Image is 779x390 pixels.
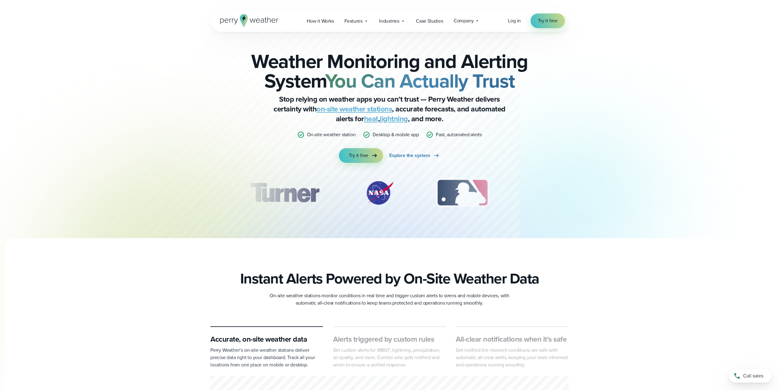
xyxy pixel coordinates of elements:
[344,17,363,25] span: Features
[358,178,401,208] div: 2 of 12
[454,17,474,24] span: Company
[508,17,521,24] span: Log in
[411,15,448,27] a: Case Studies
[241,178,538,211] div: slideshow
[508,17,521,24] a: Log in
[364,113,378,124] a: heat
[380,113,408,124] a: lightning
[333,334,446,344] h3: Alerts triggered by custom rules
[389,148,440,163] a: Explore the system
[358,178,401,208] img: NASA.svg
[210,334,323,344] h3: Accurate, on-site weather data
[267,94,512,124] p: Stop relying on weather apps you can’t trust — Perry Weather delivers certainty with , accurate f...
[241,51,538,91] h2: Weather Monitoring and Alerting System
[339,148,383,163] a: Try it free
[389,152,430,159] span: Explore the system
[307,131,355,138] p: On-site weather station
[333,347,446,369] p: Set custom alerts for WBGT, lightning, precipitation, air quality, and more. Control who gets not...
[538,17,558,24] span: Try it free
[379,17,399,25] span: Industries
[430,178,495,208] div: 3 of 12
[524,178,574,208] img: PGA.svg
[241,178,328,208] img: Turner-Construction_1.svg
[307,17,334,25] span: How it Works
[456,347,569,369] p: Get notified the moment conditions are safe with automatic all-clear alerts, keeping your team in...
[317,103,392,114] a: on-site weather stations
[373,131,419,138] p: Desktop & mobile app
[241,178,328,208] div: 1 of 12
[301,15,339,27] a: How it Works
[436,131,482,138] p: Fast, automated alerts
[456,334,569,344] h3: All-clear notifications when it’s safe
[531,13,565,28] a: Try it free
[325,66,515,95] strong: You Can Actually Trust
[729,369,772,383] a: Call sales
[430,178,495,208] img: MLB.svg
[349,152,368,159] span: Try it free
[743,372,763,380] span: Call sales
[240,270,539,287] h2: Instant Alerts Powered by On-Site Weather Data
[267,292,512,307] p: On-site weather stations monitor conditions in real time and trigger custom alerts to sirens and ...
[210,347,323,369] p: Perry Weather’s on-site weather stations deliver precise data right to your dashboard. Track all ...
[524,178,574,208] div: 4 of 12
[416,17,443,25] span: Case Studies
